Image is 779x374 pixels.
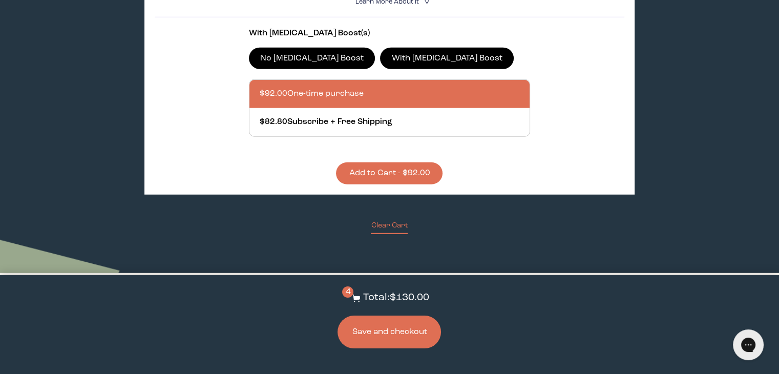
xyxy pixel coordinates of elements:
[338,316,441,348] button: Save and checkout
[336,162,443,184] button: Add to Cart - $92.00
[249,28,531,39] p: With [MEDICAL_DATA] Boost(s)
[380,48,514,69] label: With [MEDICAL_DATA] Boost
[363,290,429,305] p: Total: $130.00
[371,220,408,234] button: Clear Cart
[249,48,375,69] label: No [MEDICAL_DATA] Boost
[728,326,769,364] iframe: Gorgias live chat messenger
[342,286,353,298] span: 4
